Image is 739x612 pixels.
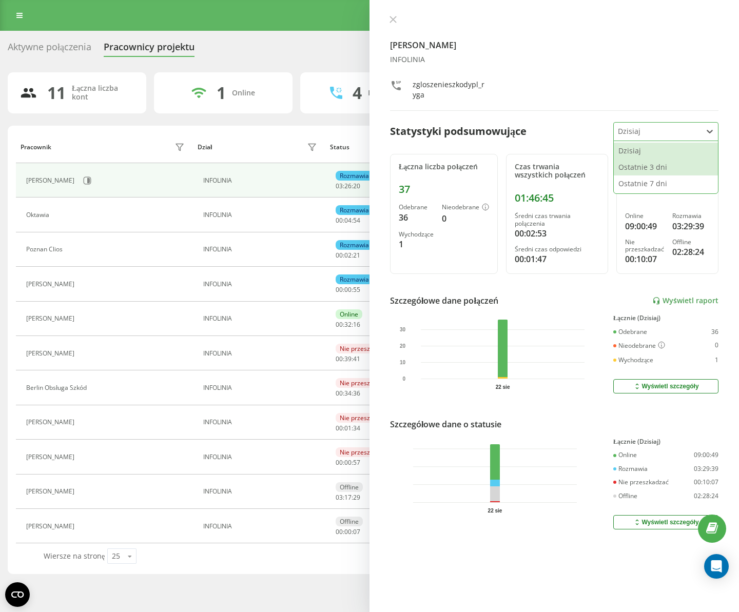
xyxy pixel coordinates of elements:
span: 00 [336,458,343,467]
div: Statystyki podsumowujące [390,124,527,139]
div: INFOLINIA [203,523,320,530]
div: : : [336,528,360,536]
span: 00 [336,527,343,536]
span: 03 [336,182,343,190]
div: [PERSON_NAME] [26,315,77,322]
span: 17 [344,493,352,502]
div: Rozmawia [336,274,373,284]
div: [PERSON_NAME] [26,453,77,461]
div: 00:02:53 [515,227,599,240]
div: : : [336,494,360,501]
div: Online [232,89,255,97]
div: Online [336,309,362,319]
span: 00 [344,458,352,467]
div: 03:29:39 [694,465,718,472]
div: Łącznie (Dzisiaj) [613,314,718,322]
div: : : [336,286,360,293]
div: Średni czas odpowiedzi [515,246,599,253]
div: INFOLINIA [203,488,320,495]
div: Nie przeszkadzać [336,447,394,457]
div: Czas trwania wszystkich połączeń [515,163,599,180]
div: 02:28:24 [672,246,710,258]
div: : : [336,321,360,328]
div: Nieodebrane [442,204,489,212]
div: 00:10:07 [694,479,718,486]
div: [PERSON_NAME] [26,281,77,288]
div: Wychodzące [399,231,434,238]
div: Rozmawia [672,212,710,220]
div: Online [613,451,637,459]
div: Średni czas trwania połączenia [515,212,599,227]
text: 10 [400,360,406,365]
text: 30 [400,327,406,332]
span: 00 [344,285,352,294]
div: Pracownik [21,144,51,151]
button: Open CMP widget [5,582,30,607]
span: 16 [353,320,360,329]
div: Łącznie (Dzisiaj) [613,438,718,445]
div: Offline [336,517,363,526]
div: : : [336,217,360,224]
div: Offline [336,482,363,492]
div: 0 [715,342,718,350]
span: 39 [344,354,352,363]
div: Rozmawia [336,171,373,181]
span: 00 [336,389,343,398]
div: 1 [217,83,226,103]
div: : : [336,356,360,363]
div: Wyświetl szczegóły [633,382,698,390]
div: Nie przeszkadzać [336,378,394,388]
div: 25 [112,551,120,561]
span: 32 [344,320,352,329]
span: 21 [353,251,360,260]
div: 09:00:49 [625,220,664,232]
span: Wiersze na stronę [44,551,105,561]
div: Nie przeszkadzać [336,344,394,353]
div: Odebrane [613,328,647,335]
a: Wyświetl raport [652,297,718,305]
div: Berlin Obsługa Szkód [26,384,89,391]
div: 1 [399,238,434,250]
div: Offline [672,239,710,246]
div: Offline [613,492,637,500]
text: 22 sie [488,508,502,514]
div: Wyświetl szczegóły [633,518,698,526]
div: Nieodebrane [613,342,665,350]
div: [PERSON_NAME] [26,488,77,495]
span: 26 [344,182,352,190]
span: 00 [336,216,343,225]
div: Wychodzące [613,357,653,364]
span: 34 [344,389,352,398]
span: 20 [353,182,360,190]
div: Pracownicy projektu [104,42,195,57]
div: Szczegółowe dane połączeń [390,294,498,307]
div: INFOLINIA [203,177,320,184]
div: [PERSON_NAME] [26,350,77,357]
text: 20 [400,343,406,349]
text: 22 sie [496,384,510,390]
div: : : [336,390,360,397]
span: 00 [336,354,343,363]
span: 29 [353,493,360,502]
div: INFOLINIA [203,281,320,288]
span: 07 [353,527,360,536]
div: : : [336,183,360,190]
div: Łączna liczba kont [72,84,134,102]
div: INFOLINIA [390,55,718,64]
div: Nie przeszkadzać [625,239,664,253]
span: 34 [353,424,360,432]
div: Ostatnie 3 dni [614,159,718,175]
div: Nie przeszkadzać [336,413,394,423]
div: Rozmawia [336,205,373,215]
div: 37 [399,183,489,195]
div: 02:28:24 [694,492,718,500]
span: 57 [353,458,360,467]
div: : : [336,252,360,259]
div: 0 [442,212,489,225]
div: INFOLINIA [203,211,320,219]
div: 1 [715,357,718,364]
div: Rozmawia [336,240,373,250]
span: 54 [353,216,360,225]
div: 03:29:39 [672,220,710,232]
div: Open Intercom Messenger [704,554,729,579]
